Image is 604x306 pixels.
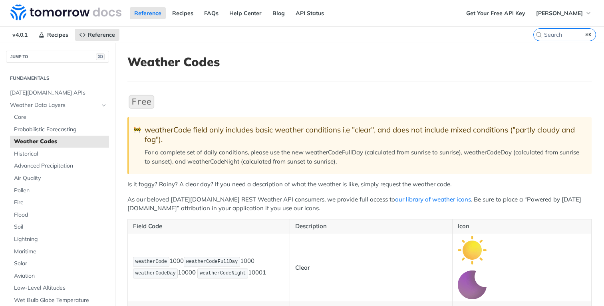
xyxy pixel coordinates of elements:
[458,270,487,299] img: clear_night
[75,29,119,41] a: Reference
[14,272,107,280] span: Aviation
[14,199,107,207] span: Fire
[536,10,583,17] span: [PERSON_NAME]
[10,160,109,172] a: Advanced Precipitation
[10,148,109,160] a: Historical
[532,7,596,19] button: [PERSON_NAME]
[462,7,530,19] a: Get Your Free API Key
[127,55,592,69] h1: Weather Codes
[14,150,107,158] span: Historical
[10,136,109,148] a: Weather Codes
[458,236,487,265] img: clear_day
[14,162,107,170] span: Advanced Precipitation
[14,260,107,268] span: Solar
[6,75,109,82] h2: Fundamentals
[14,223,107,231] span: Soil
[133,125,141,134] span: 🚧
[10,185,109,197] a: Pollen
[225,7,266,19] a: Help Center
[10,111,109,123] a: Core
[268,7,289,19] a: Blog
[145,125,584,144] div: weatherCode field only includes basic weather conditions i.e "clear", and does not include mixed ...
[10,270,109,282] a: Aviation
[14,126,107,134] span: Probabilistic Forecasting
[14,187,107,195] span: Pollen
[8,29,32,41] span: v4.0.1
[96,53,105,60] span: ⌘/
[10,209,109,221] a: Flood
[10,172,109,184] a: Air Quality
[536,32,542,38] svg: Search
[6,51,109,63] button: JUMP TO⌘/
[10,282,109,294] a: Low-Level Altitudes
[200,270,246,276] span: weatherCodeNight
[458,280,487,288] span: Expand image
[127,195,592,213] p: As our beloved [DATE][DOMAIN_NAME] REST Weather API consumers, we provide full access to . Be sur...
[88,31,115,38] span: Reference
[127,180,592,189] p: Is it foggy? Rainy? A clear day? If you need a description of what the weather is like, simply re...
[14,296,107,304] span: Wet Bulb Globe Temperature
[10,89,107,97] span: [DATE][DOMAIN_NAME] APIs
[14,235,107,243] span: Lightning
[168,7,198,19] a: Recipes
[10,246,109,258] a: Maritime
[133,222,284,231] p: Field Code
[10,197,109,209] a: Fire
[14,113,107,121] span: Core
[14,211,107,219] span: Flood
[186,259,238,265] span: weatherCodeFullDay
[34,29,73,41] a: Recipes
[262,268,266,276] strong: 1
[6,99,109,111] a: Weather Data LayersHide subpages for Weather Data Layers
[10,258,109,270] a: Solar
[130,7,166,19] a: Reference
[584,31,594,39] kbd: ⌘K
[10,233,109,245] a: Lightning
[192,268,196,276] strong: 0
[14,174,107,182] span: Air Quality
[101,102,107,109] button: Hide subpages for Weather Data Layers
[395,195,471,203] a: our library of weather icons
[10,124,109,136] a: Probabilistic Forecasting
[145,148,584,166] p: For a complete set of daily conditions, please use the new weatherCodeFullDay (calculated from su...
[295,264,310,271] strong: Clear
[200,7,223,19] a: FAQs
[458,246,487,253] span: Expand image
[14,248,107,256] span: Maritime
[14,284,107,292] span: Low-Level Altitudes
[6,87,109,99] a: [DATE][DOMAIN_NAME] APIs
[47,31,68,38] span: Recipes
[135,259,167,265] span: weatherCode
[295,222,447,231] p: Description
[14,138,107,146] span: Weather Codes
[291,7,328,19] a: API Status
[10,101,99,109] span: Weather Data Layers
[458,222,586,231] p: Icon
[10,221,109,233] a: Soil
[10,4,121,20] img: Tomorrow.io Weather API Docs
[135,270,176,276] span: weatherCodeDay
[133,256,284,279] p: 1000 1000 1000 1000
